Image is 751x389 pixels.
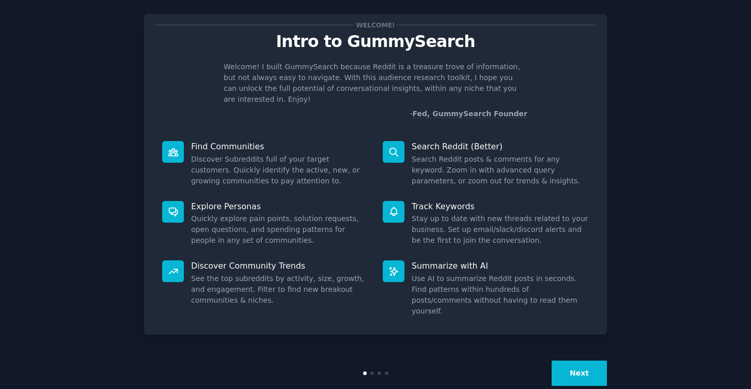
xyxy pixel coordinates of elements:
[412,260,589,271] p: Summarize with AI
[410,108,527,119] div: -
[412,213,589,246] dd: Stay up to date with new threads related to your business. Set up email/slack/discord alerts and ...
[191,141,368,152] p: Find Communities
[155,33,596,51] p: Intro to GummySearch
[412,154,589,186] dd: Search Reddit posts & comments for any keyword. Zoom in with advanced query parameters, or zoom o...
[412,110,527,118] a: Fed, GummySearch Founder
[412,201,589,212] p: Track Keywords
[354,20,397,30] span: Welcome!
[552,361,607,386] button: Next
[191,201,368,212] p: Explore Personas
[412,141,589,152] p: Search Reddit (Better)
[191,273,368,306] dd: See the top subreddits by activity, size, growth, and engagement. Filter to find new breakout com...
[191,154,368,186] dd: Discover Subreddits full of your target customers. Quickly identify the active, new, or growing c...
[412,273,589,317] dd: Use AI to summarize Reddit posts in seconds. Find patterns within hundreds of posts/comments with...
[224,61,527,105] p: Welcome! I built GummySearch because Reddit is a treasure trove of information, but not always ea...
[191,260,368,271] p: Discover Community Trends
[191,213,368,246] dd: Quickly explore pain points, solution requests, open questions, and spending patterns for people ...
